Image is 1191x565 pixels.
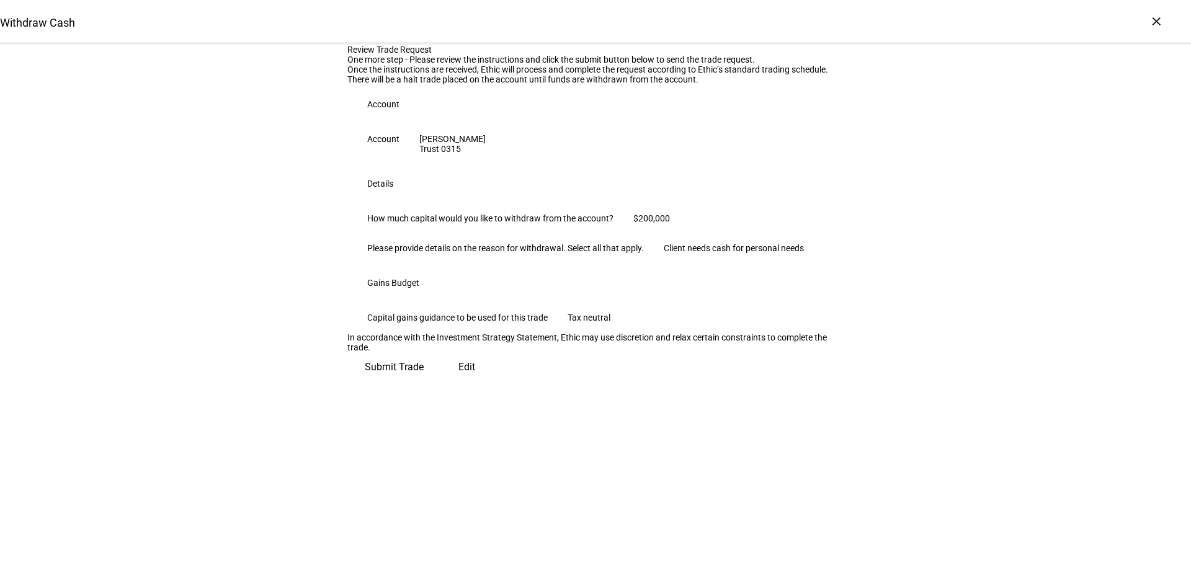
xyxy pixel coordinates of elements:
div: Review Trade Request [347,45,844,55]
button: Edit [441,352,493,382]
div: There will be a halt trade placed on the account until funds are withdrawn from the account. [347,74,844,84]
div: Account [367,99,399,109]
div: One more step - Please review the instructions and click the submit button below to send the trad... [347,55,844,65]
div: × [1146,11,1166,31]
div: Client needs cash for personal needs [664,243,804,253]
div: $200,000 [633,213,670,223]
span: Edit [458,352,475,382]
div: Once the instructions are received, Ethic will process and complete the request according to Ethi... [347,65,844,74]
div: Details [367,179,393,189]
div: Tax neutral [568,313,610,323]
div: Please provide details on the reason for withdrawal. Select all that apply. [367,243,644,253]
div: In accordance with the Investment Strategy Statement, Ethic may use discretion and relax certain ... [347,332,844,352]
div: [PERSON_NAME] [419,134,486,144]
div: Trust 0315 [419,144,486,154]
div: How much capital would you like to withdraw from the account? [367,213,613,223]
div: Account [367,134,399,144]
span: Submit Trade [365,352,424,382]
div: Capital gains guidance to be used for this trade [367,313,548,323]
button: Submit Trade [347,352,441,382]
div: Gains Budget [367,278,419,288]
